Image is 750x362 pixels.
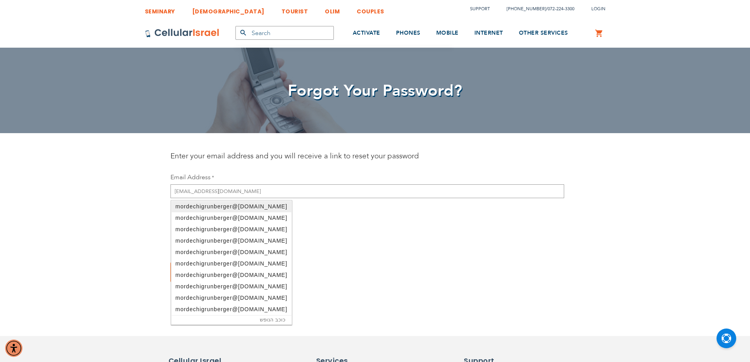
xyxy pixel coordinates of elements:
[396,29,420,37] span: PHONES
[170,213,290,244] iframe: reCAPTCHA
[232,282,287,291] span: @[DOMAIN_NAME]
[325,2,340,17] a: OLIM
[353,29,380,37] span: ACTIVATE
[176,259,232,269] span: mordechigrunberger
[232,236,287,246] span: @[DOMAIN_NAME]
[170,151,564,161] div: Enter your email address and you will receive a link to reset your password
[192,2,265,17] a: [DEMOGRAPHIC_DATA]
[507,6,546,12] a: [PHONE_NUMBER]
[145,2,175,17] a: SEMINARY
[474,19,503,48] a: INTERNET
[232,247,287,257] span: @[DOMAIN_NAME]
[396,19,420,48] a: PHONES
[176,282,232,291] span: mordechigrunberger
[548,6,574,12] a: 072-224-3300
[499,3,574,15] li: /
[145,28,220,38] img: Cellular Israel Logo
[436,19,459,48] a: MOBILE
[474,29,503,37] span: INTERNET
[232,213,287,223] span: @[DOMAIN_NAME]
[436,29,459,37] span: MOBILE
[591,6,606,12] span: Login
[176,213,232,223] span: mordechigrunberger
[170,173,214,182] label: Email Address
[260,317,285,323] a: כוכב הנופש
[232,225,287,234] span: @[DOMAIN_NAME]
[357,2,384,17] a: COUPLES
[176,270,232,280] span: mordechigrunberger
[232,270,287,280] span: @[DOMAIN_NAME]
[281,2,308,17] a: TOURIST
[176,236,232,246] span: mordechigrunberger
[519,19,568,48] a: OTHER SERVICES
[235,26,334,40] input: Search
[176,293,232,303] span: mordechigrunberger
[288,80,463,102] span: Forgot Your Password?
[176,202,232,212] span: mordechigrunberger
[170,262,241,282] button: Send Email
[519,29,568,37] span: OTHER SERVICES
[353,19,380,48] a: ACTIVATE
[176,225,232,234] span: mordechigrunberger
[176,304,232,314] span: mordechigrunberger
[232,293,287,303] span: @[DOMAIN_NAME]
[5,340,22,357] div: Accessibility Menu
[232,304,287,314] span: @[DOMAIN_NAME]
[470,6,490,12] a: Support
[176,247,232,257] span: mordechigrunberger
[232,202,287,212] span: @[DOMAIN_NAME]
[232,259,287,269] span: @[DOMAIN_NAME]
